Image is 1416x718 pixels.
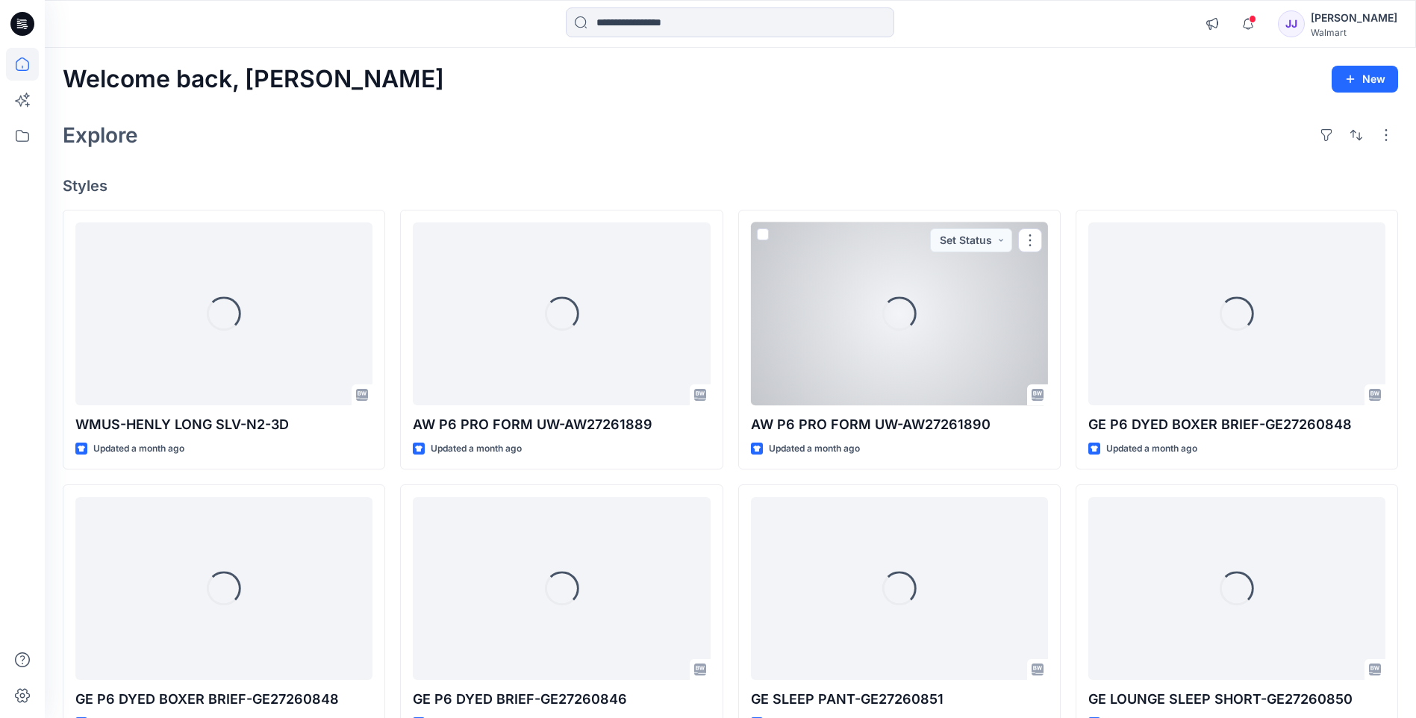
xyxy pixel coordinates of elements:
[431,441,522,457] p: Updated a month ago
[1332,66,1398,93] button: New
[93,441,184,457] p: Updated a month ago
[1088,689,1385,710] p: GE LOUNGE SLEEP SHORT-GE27260850
[75,689,372,710] p: GE P6 DYED BOXER BRIEF-GE27260848
[413,414,710,435] p: AW P6 PRO FORM UW-AW27261889
[63,177,1398,195] h4: Styles
[1278,10,1305,37] div: JJ
[63,123,138,147] h2: Explore
[751,414,1048,435] p: AW P6 PRO FORM UW-AW27261890
[751,689,1048,710] p: GE SLEEP PANT-GE27260851
[63,66,444,93] h2: Welcome back, [PERSON_NAME]
[1311,27,1397,38] div: Walmart
[1106,441,1197,457] p: Updated a month ago
[75,414,372,435] p: WMUS-HENLY LONG SLV-N2-3D
[769,441,860,457] p: Updated a month ago
[413,689,710,710] p: GE P6 DYED BRIEF-GE27260846
[1088,414,1385,435] p: GE P6 DYED BOXER BRIEF-GE27260848
[1311,9,1397,27] div: [PERSON_NAME]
